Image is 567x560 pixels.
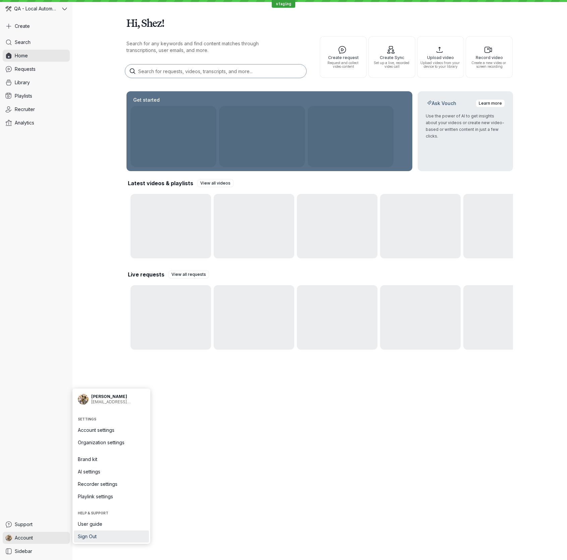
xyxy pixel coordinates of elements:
[3,545,70,557] a: Sidebar
[197,179,234,187] a: View all videos
[74,437,149,449] a: Organization settings
[125,64,306,78] input: Search for requests, videos, transcripts, and more...
[200,180,230,187] span: View all videos
[78,417,145,421] span: Settings
[15,119,34,126] span: Analytics
[168,270,209,278] a: View all requests
[476,99,505,107] a: Learn more
[15,39,31,46] span: Search
[78,439,145,446] span: Organization settings
[78,468,145,475] span: AI settings
[3,77,70,89] a: Library
[479,100,502,107] span: Learn more
[3,518,70,530] a: Support
[420,55,461,60] span: Upload video
[78,533,145,540] span: Sign Out
[320,36,367,78] button: Create requestRequest and collect video content
[74,530,149,543] a: Sign Out
[128,271,164,278] h2: Live requests
[78,481,145,488] span: Recorder settings
[78,456,145,463] span: Brand kit
[3,103,70,115] a: Recruiter
[171,271,206,278] span: View all requests
[5,534,12,541] img: Shez Katrak avatar
[368,36,415,78] button: Create SyncSet up a live, recorded video call
[74,518,149,530] a: User guide
[91,399,145,405] span: [EMAIL_ADDRESS][DOMAIN_NAME]
[469,55,510,60] span: Record video
[371,55,412,60] span: Create Sync
[78,493,145,500] span: Playlink settings
[74,491,149,503] a: Playlink settings
[3,3,70,15] button: QA - Local Automation avatarQA - Local Automation
[3,50,70,62] a: Home
[15,106,35,113] span: Recruiter
[3,3,61,15] div: QA - Local Automation
[15,52,28,59] span: Home
[91,394,145,399] span: [PERSON_NAME]
[15,521,33,528] span: Support
[371,61,412,68] span: Set up a live, recorded video call
[128,180,193,187] h2: Latest videos & playlists
[15,93,32,99] span: Playlists
[3,117,70,129] a: Analytics
[126,40,288,54] p: Search for any keywords and find content matches through transcriptions, user emails, and more.
[14,5,57,12] span: QA - Local Automation
[3,90,70,102] a: Playlists
[126,13,513,32] h1: Hi, Shez!
[426,113,505,140] p: Use the power of AI to get insights about your videos or create new video-based or written conten...
[78,511,145,515] span: Help & support
[466,36,513,78] button: Record videoCreate a new video or screen recording
[3,36,70,48] a: Search
[74,478,149,490] a: Recorder settings
[420,61,461,68] span: Upload videos from your device to your library
[15,66,36,72] span: Requests
[15,23,30,30] span: Create
[3,532,70,544] a: Shez Katrak avatarAccount
[15,79,30,86] span: Library
[78,427,145,434] span: Account settings
[78,521,145,527] span: User guide
[5,6,11,12] img: QA - Local Automation avatar
[74,424,149,436] a: Account settings
[74,453,149,465] a: Brand kit
[426,100,458,107] h2: Ask Vouch
[78,394,89,405] img: Shez Katrak avatar
[3,20,70,32] button: Create
[469,61,510,68] span: Create a new video or screen recording
[323,61,364,68] span: Request and collect video content
[323,55,364,60] span: Create request
[15,534,33,541] span: Account
[3,63,70,75] a: Requests
[74,466,149,478] a: AI settings
[132,97,161,103] h2: Get started
[15,548,32,555] span: Sidebar
[417,36,464,78] button: Upload videoUpload videos from your device to your library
